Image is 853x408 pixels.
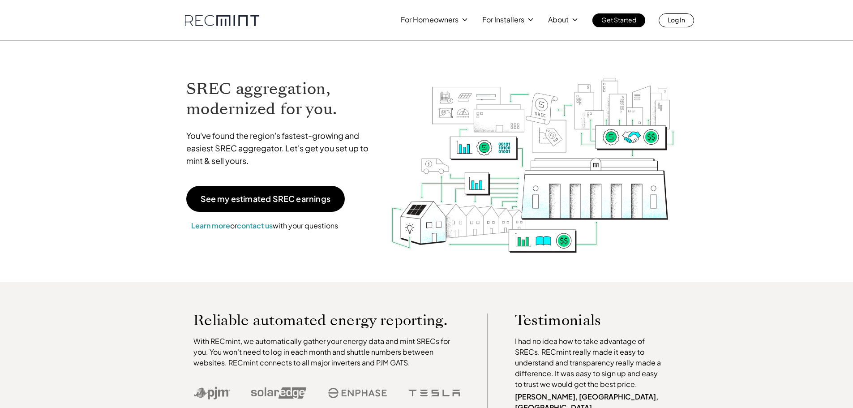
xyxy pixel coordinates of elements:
a: Get Started [592,13,645,27]
a: contact us [237,221,273,230]
a: Learn more [191,221,230,230]
a: Log In [659,13,694,27]
p: You've found the region's fastest-growing and easiest SREC aggregator. Let's get you set up to mi... [186,129,377,167]
a: See my estimated SREC earnings [186,186,345,212]
img: RECmint value cycle [390,54,676,255]
p: I had no idea how to take advantage of SRECs. RECmint really made it easy to understand and trans... [515,336,665,390]
p: For Installers [482,13,524,26]
p: Log In [668,13,685,26]
p: About [548,13,569,26]
p: For Homeowners [401,13,459,26]
h1: SREC aggregation, modernized for you. [186,79,377,119]
p: or with your questions [186,220,343,232]
p: See my estimated SREC earnings [201,195,330,203]
p: With RECmint, we automatically gather your energy data and mint SRECs for you. You won't need to ... [193,336,460,368]
p: Get Started [601,13,636,26]
p: Reliable automated energy reporting. [193,314,460,327]
p: Testimonials [515,314,648,327]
